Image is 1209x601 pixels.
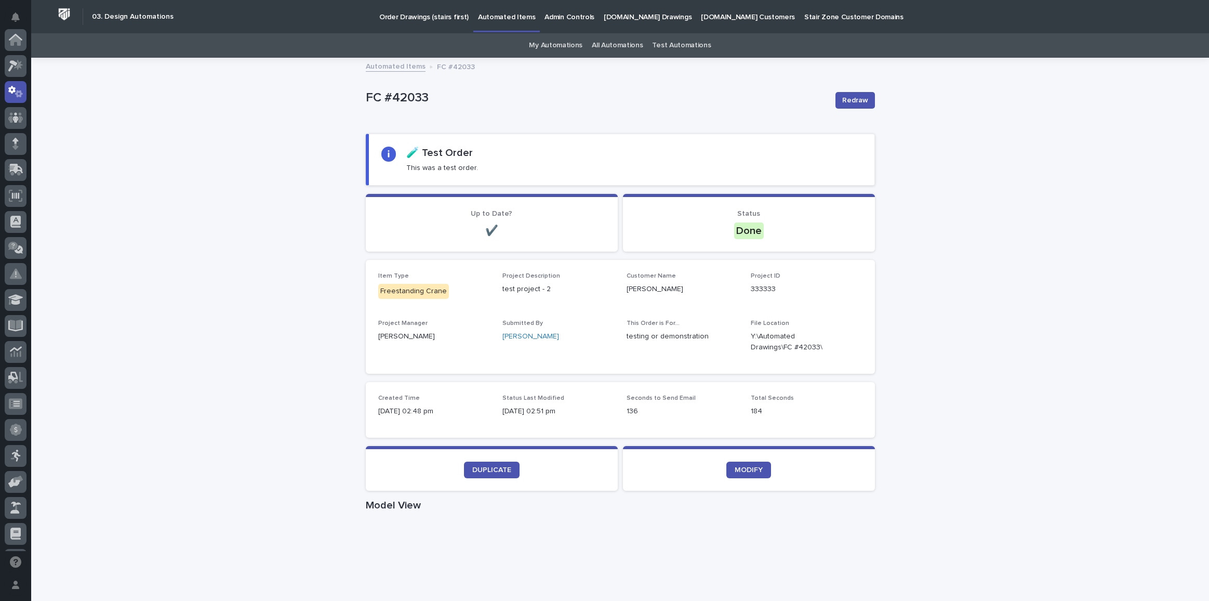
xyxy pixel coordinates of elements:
[55,5,74,24] img: Workspace Logo
[406,163,478,173] p: This was a test order.
[751,284,862,295] p: 333333
[735,466,763,474] span: MODIFY
[464,462,520,478] a: DUPLICATE
[406,147,473,159] h2: 🧪 Test Order
[378,331,490,342] p: [PERSON_NAME]
[502,395,564,401] span: Status Last Modified
[366,499,875,512] h1: Model View
[5,6,26,28] button: Notifications
[378,273,409,279] span: Item Type
[751,320,789,326] span: File Location
[13,12,26,29] div: Notifications
[502,331,559,342] a: [PERSON_NAME]
[627,395,696,401] span: Seconds to Send Email
[502,320,543,326] span: Submitted By
[734,223,764,239] div: Done
[627,284,738,295] p: [PERSON_NAME]
[627,406,738,417] p: 136
[437,60,475,72] p: FC #42033
[529,33,582,58] a: My Automations
[378,395,420,401] span: Created Time
[737,210,760,217] span: Status
[751,331,838,353] : Y:\Automated Drawings\FC #42033\
[378,406,490,417] p: [DATE] 02:48 pm
[5,551,26,573] button: Open support chat
[378,225,605,237] p: ✔️
[592,33,643,58] a: All Automations
[378,284,449,299] div: Freestanding Crane
[751,395,794,401] span: Total Seconds
[472,466,511,474] span: DUPLICATE
[751,406,862,417] p: 184
[652,33,711,58] a: Test Automations
[366,60,426,72] a: Automated Items
[627,331,738,342] p: testing or demonstration
[842,95,868,106] span: Redraw
[471,210,512,217] span: Up to Date?
[751,273,780,279] span: Project ID
[627,273,676,279] span: Customer Name
[366,90,827,106] p: FC #42033
[378,320,428,326] span: Project Manager
[502,284,614,295] p: test project - 2
[502,406,614,417] p: [DATE] 02:51 pm
[835,92,875,109] button: Redraw
[627,320,680,326] span: This Order is For...
[726,462,771,478] a: MODIFY
[92,12,174,21] h2: 03. Design Automations
[502,273,560,279] span: Project Description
